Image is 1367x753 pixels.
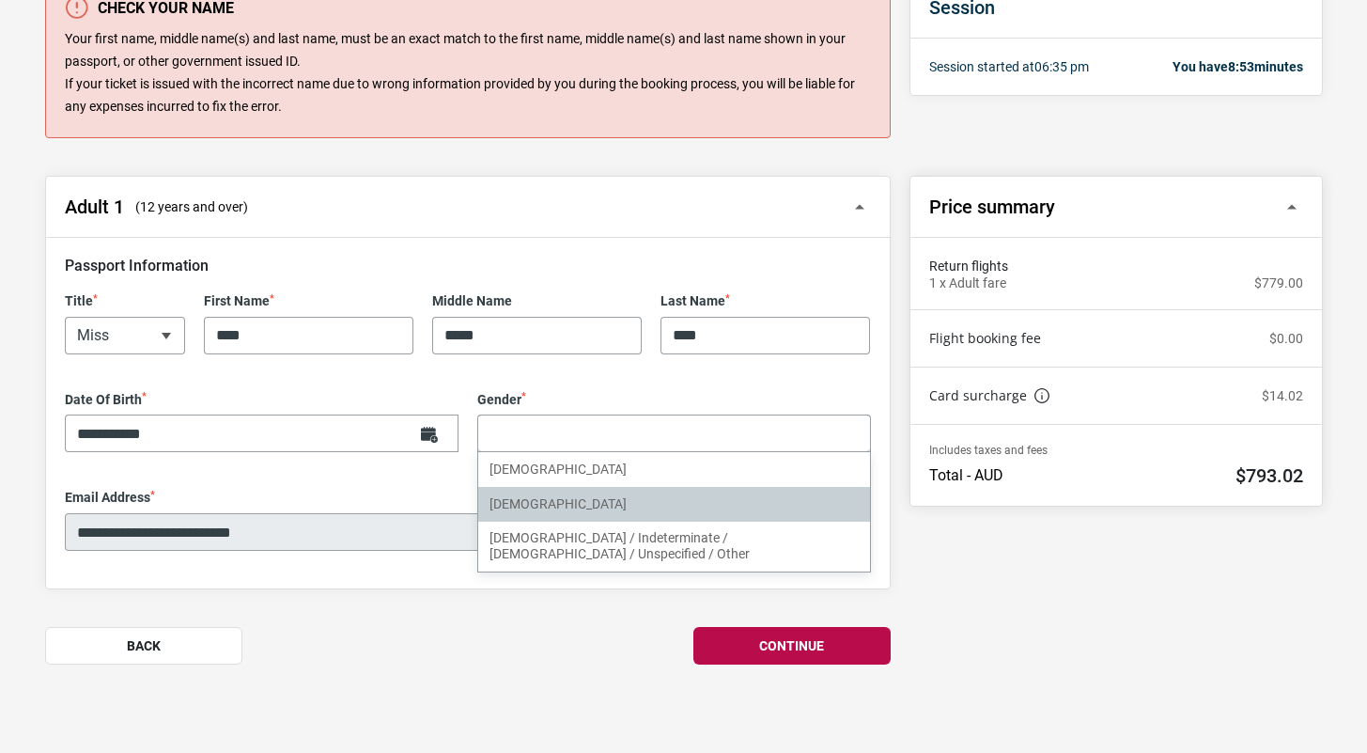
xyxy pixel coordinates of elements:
p: Session started at [929,57,1089,76]
button: Continue [693,627,891,665]
label: Email Address [65,490,871,506]
span: Select your gender [477,415,871,452]
input: Search [478,415,870,452]
label: Date Of Birth [65,392,458,408]
span: Miss [65,317,185,354]
button: Price summary [910,177,1322,238]
h2: Price summary [929,196,1055,218]
a: Card surcharge [929,386,1049,405]
p: Your first name, middle name(s) and last name, must be an exact match to the first name, middle n... [65,28,871,118]
span: 06:35 pm [1034,59,1089,74]
p: $14.02 [1262,388,1303,404]
p: $0.00 [1269,331,1303,347]
span: Return flights [929,257,1303,275]
button: Adult 1 (12 years and over) [46,177,890,238]
p: 1 x Adult fare [929,275,1006,291]
label: Gender [477,392,871,408]
label: Middle Name [432,293,642,309]
p: [DEMOGRAPHIC_DATA] [489,496,627,512]
button: Back [45,627,242,665]
p: $779.00 [1254,275,1303,291]
p: You have minutes [1173,57,1303,76]
h3: Passport Information [65,257,871,275]
label: First Name [204,293,413,309]
h2: Adult 1 [65,196,124,218]
label: Last Name [660,293,870,309]
span: Miss [66,318,184,353]
a: Flight booking fee [929,329,1041,348]
label: Title [65,293,185,309]
p: Total - AUD [929,466,1003,485]
h2: $793.02 [1235,464,1303,487]
span: (12 years and over) [135,197,248,216]
p: Includes taxes and fees [929,444,1303,457]
p: [DEMOGRAPHIC_DATA] / Indeterminate / [DEMOGRAPHIC_DATA] / Unspecified / Other [489,530,846,562]
span: 8:53 [1228,59,1254,74]
p: [DEMOGRAPHIC_DATA] [489,462,627,478]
